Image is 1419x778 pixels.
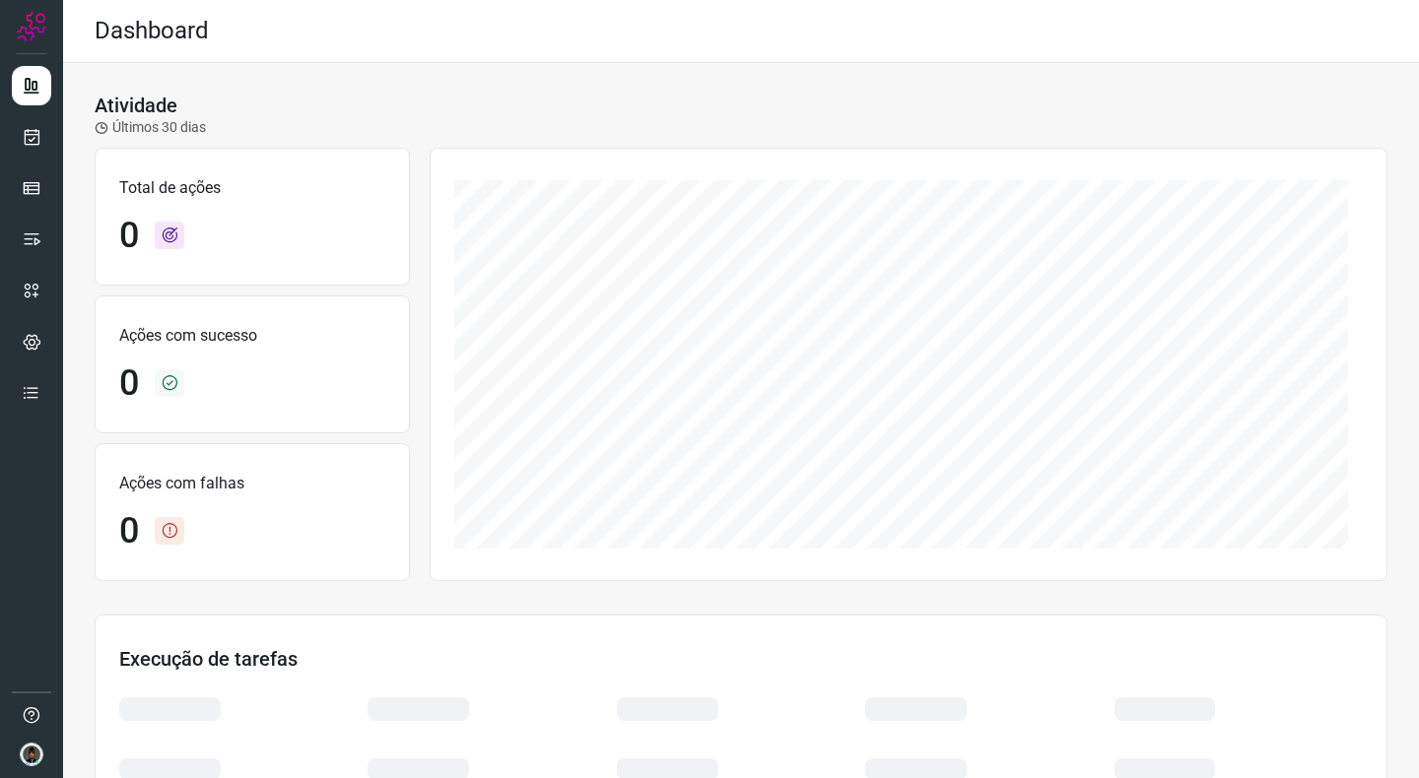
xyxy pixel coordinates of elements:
h3: Execução de tarefas [119,647,1363,671]
p: Total de ações [119,176,385,200]
img: d44150f10045ac5288e451a80f22ca79.png [20,743,43,766]
h1: 0 [119,510,139,552]
h1: 0 [119,215,139,257]
p: Ações com falhas [119,472,385,495]
img: Logo [17,12,46,41]
h1: 0 [119,362,139,405]
h2: Dashboard [95,17,209,45]
p: Ações com sucesso [119,324,385,348]
h3: Atividade [95,94,177,117]
p: Últimos 30 dias [95,117,206,138]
